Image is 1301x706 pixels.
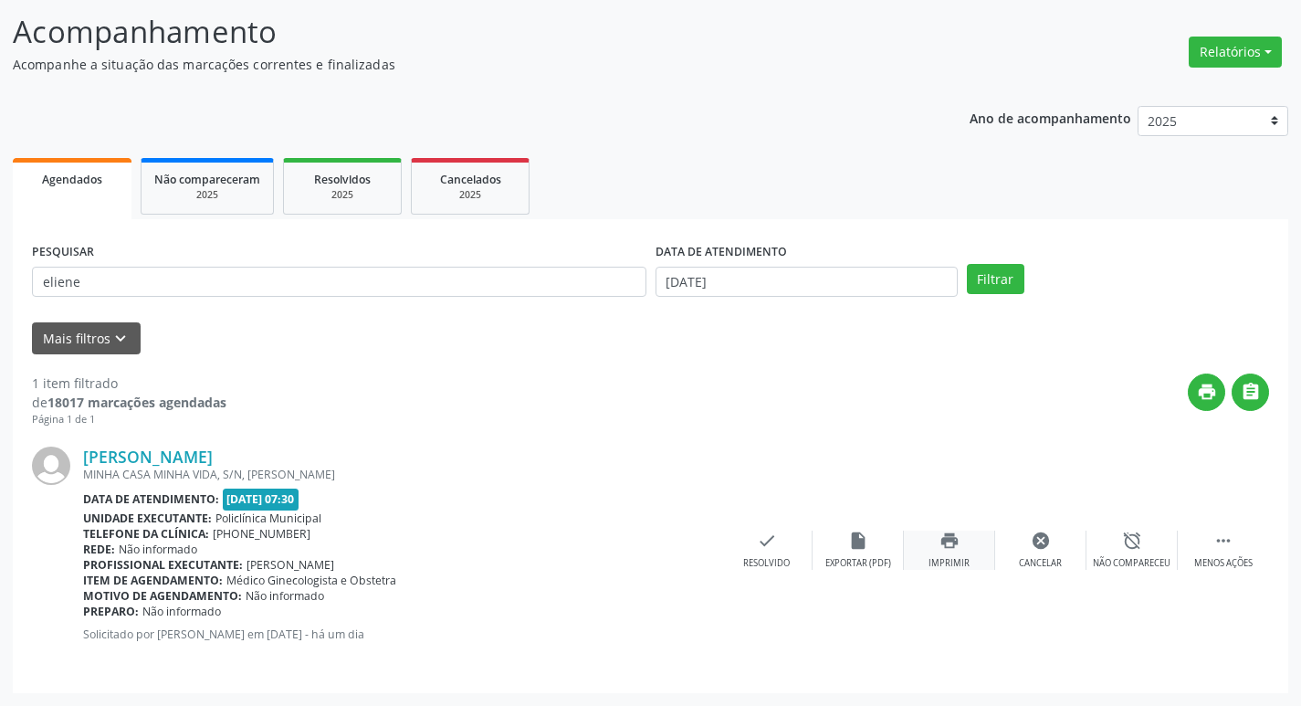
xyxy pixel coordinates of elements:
button:  [1232,374,1269,411]
div: Cancelar [1019,557,1062,570]
p: Acompanhe a situação das marcações correntes e finalizadas [13,55,906,74]
span: Policlínica Municipal [215,511,321,526]
p: Ano de acompanhamento [970,106,1131,129]
button: Mais filtroskeyboard_arrow_down [32,322,141,354]
span: Resolvidos [314,172,371,187]
strong: 18017 marcações agendadas [47,394,226,411]
div: Exportar (PDF) [825,557,891,570]
b: Data de atendimento: [83,491,219,507]
div: Resolvido [743,557,790,570]
b: Unidade executante: [83,511,212,526]
label: PESQUISAR [32,238,94,267]
div: de [32,393,226,412]
span: Médico Ginecologista e Obstetra [226,573,396,588]
span: Cancelados [440,172,501,187]
img: img [32,447,70,485]
p: Acompanhamento [13,9,906,55]
span: Não informado [119,542,197,557]
i: check [757,531,777,551]
span: [PHONE_NUMBER] [213,526,310,542]
label: DATA DE ATENDIMENTO [656,238,787,267]
span: [DATE] 07:30 [223,489,299,510]
span: Não informado [246,588,324,604]
div: Não compareceu [1093,557,1170,570]
p: Solicitado por [PERSON_NAME] em [DATE] - há um dia [83,627,721,642]
i: alarm_off [1122,531,1142,551]
i: insert_drive_file [848,531,868,551]
div: Página 1 de 1 [32,412,226,427]
b: Item de agendamento: [83,573,223,588]
div: 2025 [154,188,260,202]
i:  [1241,382,1261,402]
span: Agendados [42,172,102,187]
b: Preparo: [83,604,139,619]
button: Filtrar [967,264,1024,295]
span: [PERSON_NAME] [247,557,334,573]
div: Imprimir [929,557,970,570]
i: print [1197,382,1217,402]
i: keyboard_arrow_down [110,329,131,349]
button: print [1188,374,1225,411]
i: cancel [1031,531,1051,551]
input: Nome, CNS [32,267,646,298]
a: [PERSON_NAME] [83,447,213,467]
div: 2025 [297,188,388,202]
b: Motivo de agendamento: [83,588,242,604]
div: 2025 [425,188,516,202]
button: Relatórios [1189,37,1282,68]
b: Rede: [83,542,115,557]
b: Profissional executante: [83,557,243,573]
div: MINHA CASA MINHA VIDA, S/N, [PERSON_NAME] [83,467,721,482]
div: Menos ações [1194,557,1253,570]
i:  [1213,531,1233,551]
input: Selecione um intervalo [656,267,958,298]
i: print [939,531,960,551]
span: Não compareceram [154,172,260,187]
span: Não informado [142,604,221,619]
b: Telefone da clínica: [83,526,209,542]
div: 1 item filtrado [32,374,226,393]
